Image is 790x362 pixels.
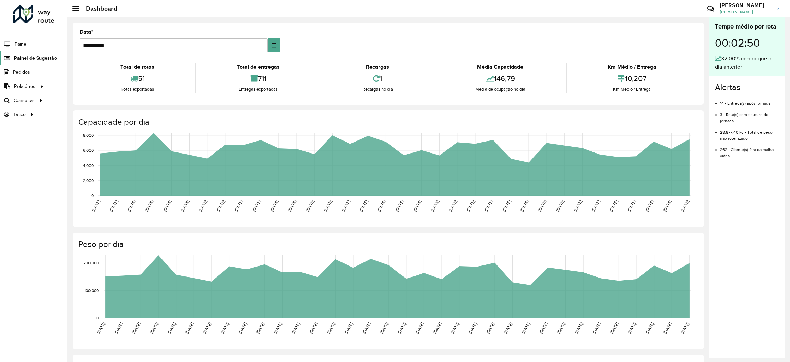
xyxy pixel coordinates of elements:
[503,321,513,335] text: [DATE]
[644,199,654,212] text: [DATE]
[626,199,636,212] text: [DATE]
[251,199,261,212] text: [DATE]
[83,261,99,265] text: 200,000
[109,199,119,212] text: [DATE]
[80,28,93,36] label: Data
[568,63,695,71] div: Km Médio / Entrega
[91,199,101,212] text: [DATE]
[591,321,601,335] text: [DATE]
[323,86,432,93] div: Recargas no dia
[234,199,243,212] text: [DATE]
[568,86,695,93] div: Km Médio / Entrega
[376,199,386,212] text: [DATE]
[14,97,35,104] span: Consultas
[144,199,154,212] text: [DATE]
[202,321,212,335] text: [DATE]
[180,199,190,212] text: [DATE]
[13,111,26,118] span: Tático
[568,71,695,86] div: 10,207
[361,321,371,335] text: [DATE]
[127,199,136,212] text: [DATE]
[715,22,779,31] div: Tempo médio por rota
[83,148,94,152] text: 6,000
[468,321,478,335] text: [DATE]
[591,199,601,212] text: [DATE]
[96,321,106,335] text: [DATE]
[197,86,319,93] div: Entregas exportadas
[268,38,280,52] button: Choose Date
[466,199,476,212] text: [DATE]
[397,321,407,335] text: [DATE]
[501,199,511,212] text: [DATE]
[448,199,458,212] text: [DATE]
[720,106,779,124] li: 3 - Rota(s) com estouro de jornada
[83,178,94,183] text: 2,000
[14,55,57,62] span: Painel de Sugestão
[720,142,779,159] li: 262 - Cliente(s) fora da malha viária
[436,86,564,93] div: Média de ocupação no dia
[131,321,141,335] text: [DATE]
[715,31,779,55] div: 00:02:50
[326,321,336,335] text: [DATE]
[91,193,94,198] text: 0
[96,316,99,320] text: 0
[344,321,354,335] text: [DATE]
[149,321,159,335] text: [DATE]
[483,199,493,212] text: [DATE]
[645,321,655,335] text: [DATE]
[573,199,583,212] text: [DATE]
[450,321,460,335] text: [DATE]
[81,63,193,71] div: Total de rotas
[379,321,389,335] text: [DATE]
[715,55,779,71] div: 32,00% menor que o dia anterior
[162,199,172,212] text: [DATE]
[79,5,117,12] h2: Dashboard
[412,199,422,212] text: [DATE]
[662,199,672,212] text: [DATE]
[627,321,637,335] text: [DATE]
[269,199,279,212] text: [DATE]
[720,95,779,106] li: 14 - Entrega(s) após jornada
[436,71,564,86] div: 146,79
[13,69,30,76] span: Pedidos
[81,86,193,93] div: Rotas exportadas
[485,321,495,335] text: [DATE]
[216,199,226,212] text: [DATE]
[198,199,208,212] text: [DATE]
[720,124,779,142] li: 28.877,40 kg - Total de peso não roteirizado
[680,199,690,212] text: [DATE]
[14,83,35,90] span: Relatórios
[113,321,123,335] text: [DATE]
[323,71,432,86] div: 1
[432,321,442,335] text: [DATE]
[167,321,177,335] text: [DATE]
[715,82,779,92] h4: Alertas
[680,321,690,335] text: [DATE]
[220,321,230,335] text: [DATE]
[323,199,333,212] text: [DATE]
[83,133,94,137] text: 8,000
[556,321,566,335] text: [DATE]
[555,199,565,212] text: [DATE]
[273,321,283,335] text: [DATE]
[184,321,194,335] text: [DATE]
[341,199,351,212] text: [DATE]
[537,199,547,212] text: [DATE]
[359,199,369,212] text: [DATE]
[574,321,584,335] text: [DATE]
[519,199,529,212] text: [DATE]
[521,321,531,335] text: [DATE]
[81,71,193,86] div: 51
[662,321,672,335] text: [DATE]
[394,199,404,212] text: [DATE]
[720,2,771,9] h3: [PERSON_NAME]
[197,71,319,86] div: 711
[323,63,432,71] div: Recargas
[703,1,718,16] a: Contato Rápido
[305,199,315,212] text: [DATE]
[538,321,548,335] text: [DATE]
[436,63,564,71] div: Média Capacidade
[415,321,424,335] text: [DATE]
[78,239,697,249] h4: Peso por dia
[197,63,319,71] div: Total de entregas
